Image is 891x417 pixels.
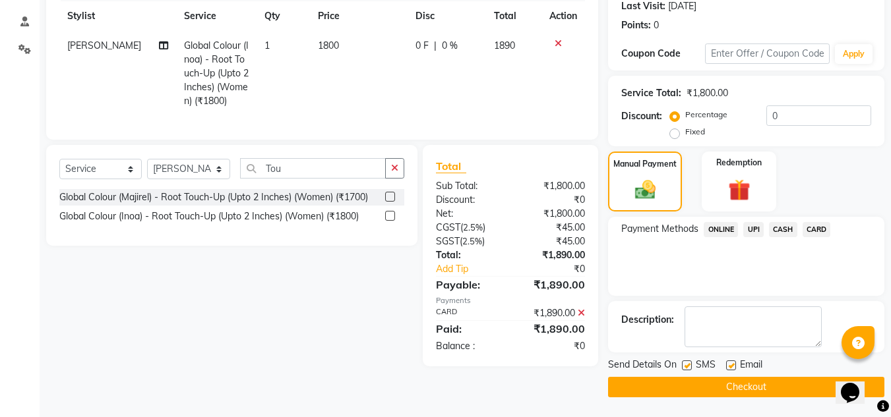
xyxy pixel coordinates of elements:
span: 1800 [318,40,339,51]
div: Payments [436,295,585,306]
span: Email [740,358,762,374]
span: 0 % [442,39,458,53]
span: UPI [743,222,764,237]
span: SGST [436,235,460,247]
div: ₹1,800.00 [510,207,595,221]
div: ₹1,890.00 [510,248,595,262]
div: ₹0 [525,262,596,276]
label: Percentage [685,109,727,121]
div: Balance : [426,339,510,353]
div: ₹1,800.00 [687,86,728,100]
button: Apply [835,44,873,64]
button: Checkout [608,377,884,397]
label: Manual Payment [613,158,677,170]
span: [PERSON_NAME] [67,40,141,51]
span: ONLINE [704,222,738,237]
span: Global Colour (Inoa) - Root Touch-Up (Upto 2 Inches) (Women) (₹1800) [184,40,249,107]
iframe: chat widget [836,364,878,404]
span: 1890 [494,40,515,51]
div: CARD [426,306,510,320]
div: Sub Total: [426,179,510,193]
div: ( ) [426,221,510,235]
div: Total: [426,248,510,262]
span: 2.5% [463,222,483,233]
div: Coupon Code [621,47,704,61]
div: Paid: [426,321,510,337]
span: Total [436,159,466,173]
th: Total [486,1,542,31]
span: Payment Methods [621,222,698,236]
div: ₹1,890.00 [510,306,595,320]
th: Action [541,1,585,31]
div: ₹45.00 [510,221,595,235]
span: 0 F [415,39,429,53]
span: CASH [769,222,797,237]
span: CGST [436,221,460,233]
input: Search or Scan [240,158,386,179]
span: CARD [803,222,831,237]
div: ₹1,890.00 [510,321,595,337]
div: ( ) [426,235,510,248]
div: ₹0 [510,339,595,353]
th: Stylist [59,1,176,31]
div: Service Total: [621,86,681,100]
span: 1 [264,40,270,51]
div: Global Colour (Inoa) - Root Touch-Up (Upto 2 Inches) (Women) (₹1800) [59,209,359,223]
label: Redemption [716,157,762,169]
div: Payable: [426,277,510,292]
div: ₹1,800.00 [510,179,595,193]
div: Global Colour (Majirel) - Root Touch-Up (Upto 2 Inches) (Women) (₹1700) [59,190,368,204]
div: Discount: [621,109,662,123]
div: 0 [654,18,659,32]
div: ₹1,890.00 [510,277,595,292]
img: _cash.svg [629,178,662,202]
th: Disc [408,1,486,31]
th: Qty [257,1,310,31]
div: Description: [621,313,674,327]
img: _gift.svg [722,177,757,204]
a: Add Tip [426,262,524,276]
div: Net: [426,207,510,221]
span: Send Details On [608,358,677,374]
label: Fixed [685,126,705,138]
div: Points: [621,18,651,32]
span: SMS [696,358,716,374]
div: ₹0 [510,193,595,207]
input: Enter Offer / Coupon Code [705,43,830,64]
th: Service [176,1,257,31]
span: 2.5% [462,236,482,246]
div: Discount: [426,193,510,207]
th: Price [310,1,408,31]
div: ₹45.00 [510,235,595,248]
span: | [434,39,437,53]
